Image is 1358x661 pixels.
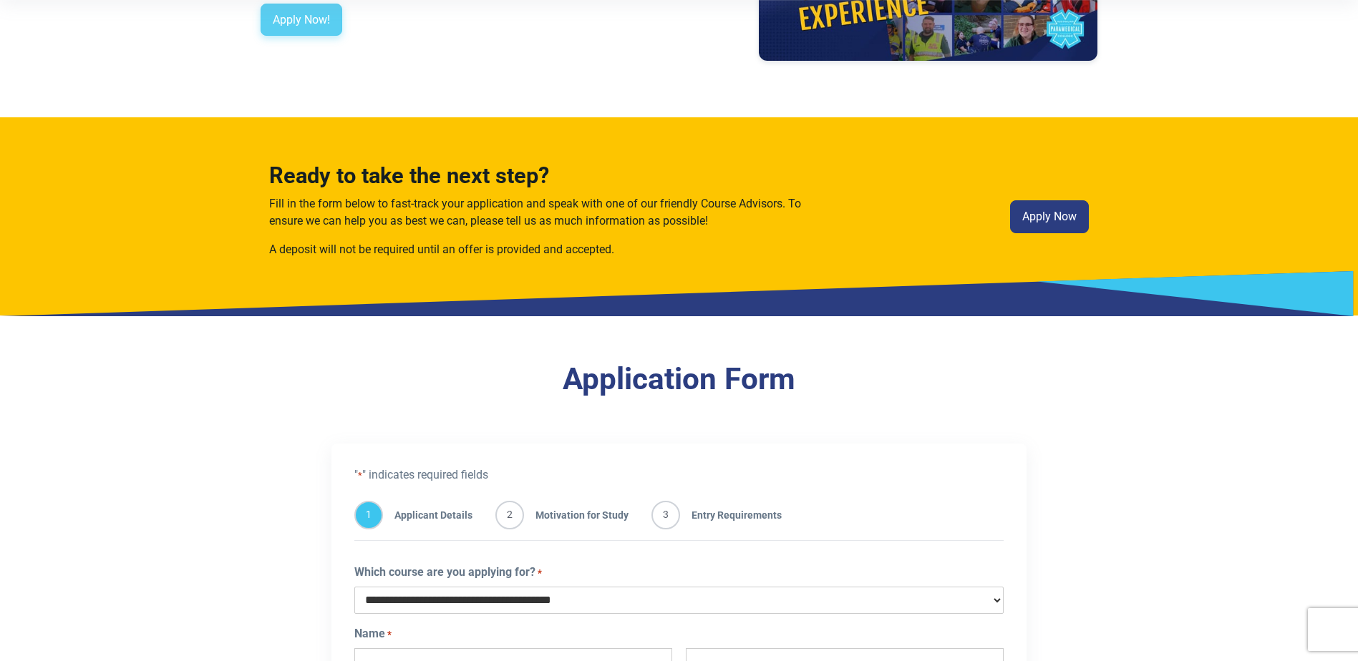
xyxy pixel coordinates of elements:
[1010,200,1089,233] a: Apply Now
[354,564,542,581] label: Which course are you applying for?
[680,501,782,529] span: Entry Requirements
[269,241,810,258] p: A deposit will not be required until an offer is provided and accepted.
[261,4,342,36] a: Apply Now!
[524,501,629,529] span: Motivation for Study
[354,501,383,529] span: 1
[354,625,1004,642] legend: Name
[269,163,810,190] h3: Ready to take the next step?
[495,501,524,529] span: 2
[563,361,795,396] a: Application Form
[354,466,1004,484] p: " " indicates required fields
[383,501,472,529] span: Applicant Details
[269,195,810,230] p: Fill in the form below to fast-track your application and speak with one of our friendly Course A...
[651,501,680,529] span: 3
